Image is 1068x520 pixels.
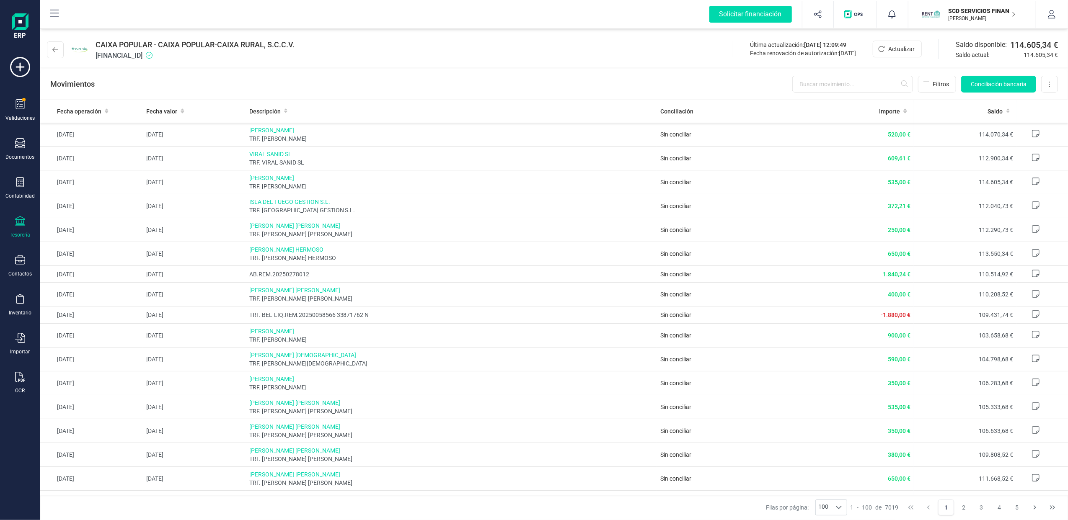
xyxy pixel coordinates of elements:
span: TRF. [PERSON_NAME] [249,383,654,391]
span: [PERSON_NAME] [PERSON_NAME] [249,399,654,407]
span: 1.840,24 € [883,271,910,278]
button: Page 4 [991,499,1007,515]
span: Saldo [988,107,1003,116]
img: SC [922,5,940,23]
span: Fecha operación [57,107,101,116]
span: [DATE] 12:09:49 [804,41,846,48]
span: TRF. [PERSON_NAME] [249,182,654,190]
span: CAIXA POPULAR - CAIXA POPULAR-CAIXA RURAL, S.C.C.V. [96,39,295,51]
span: PLUS SERVICES MANAGEMENT IBERIA S.L [249,494,654,502]
div: Inventario [9,309,31,316]
span: 900,00 € [888,332,910,339]
p: [PERSON_NAME] [949,15,1016,22]
img: Logo Finanedi [12,13,28,40]
div: Contactos [8,270,32,277]
span: [PERSON_NAME] [249,327,654,335]
span: Sin conciliar [660,250,691,257]
span: TRF. [PERSON_NAME] [PERSON_NAME] [249,294,654,303]
div: Última actualización: [750,41,856,49]
span: [PERSON_NAME] [249,126,654,134]
td: [DATE] [40,306,143,323]
td: [DATE] [40,323,143,347]
span: Sin conciliar [660,311,691,318]
span: 100 [862,503,872,512]
span: TRF. [PERSON_NAME] [249,335,654,344]
div: - [851,503,899,512]
span: ISLA DEL FUEGO GESTION S.L. [249,198,654,206]
span: Fecha valor [146,107,177,116]
td: [DATE] [143,218,246,242]
div: OCR [16,387,25,394]
span: Filtros [933,80,949,88]
span: 100 [816,500,831,515]
span: Sin conciliar [660,427,691,434]
td: [DATE] [40,419,143,443]
span: [PERSON_NAME] [PERSON_NAME] [249,446,654,455]
td: 106.633,68 € [914,419,1016,443]
td: 109.431,74 € [914,306,1016,323]
td: [DATE] [143,283,246,306]
span: 350,00 € [888,427,910,434]
td: [DATE] [143,170,246,194]
span: TRF. [PERSON_NAME][DEMOGRAPHIC_DATA] [249,359,654,368]
img: Logo de OPS [844,10,866,18]
span: Sin conciliar [660,451,691,458]
span: 250,00 € [888,227,910,233]
td: [DATE] [40,147,143,170]
button: Actualizar [873,41,922,57]
span: 7019 [885,503,899,512]
td: [DATE] [143,147,246,170]
span: Sin conciliar [660,475,691,482]
span: [PERSON_NAME] [PERSON_NAME] [249,422,654,431]
span: TRF. [PERSON_NAME] [PERSON_NAME] [249,431,654,439]
div: Fecha renovación de autorización: [750,49,856,57]
td: [DATE] [143,490,246,514]
span: Descripción [249,107,281,116]
span: TRF. [PERSON_NAME] [PERSON_NAME] [249,479,654,487]
div: Documentos [6,154,35,160]
span: Sin conciliar [660,291,691,298]
div: Filas por página: [766,499,847,515]
div: Contabilidad [5,193,35,199]
span: Conciliación [660,107,693,116]
span: 590,00 € [888,356,910,363]
td: 114.605,34 € [914,170,1016,194]
span: de [876,503,882,512]
td: [DATE] [143,194,246,218]
span: Sin conciliar [660,380,691,386]
button: Logo de OPS [839,1,871,28]
span: 535,00 € [888,179,910,185]
span: TRF. [PERSON_NAME] HERMOSO [249,254,654,262]
td: [DATE] [143,443,246,466]
span: -1.880,00 € [881,311,910,318]
td: 103.658,68 € [914,323,1016,347]
span: TRF. [PERSON_NAME] [PERSON_NAME] [249,407,654,415]
span: VIRAL SANID SL [249,150,654,158]
td: [DATE] [40,466,143,490]
span: Saldo actual: [956,51,1020,59]
span: 114.605,34 € [1010,39,1058,51]
td: [DATE] [143,123,246,147]
button: Last Page [1045,499,1060,515]
input: Buscar movimiento... [792,76,913,93]
td: 112.040,73 € [914,194,1016,218]
span: TRF. VIRAL SANID SL [249,158,654,167]
button: Solicitar financiación [699,1,802,28]
td: [DATE] [143,266,246,283]
span: Conciliación bancaria [971,80,1027,88]
span: 535,00 € [888,404,910,410]
td: 109.808,52 € [914,443,1016,466]
td: 112.290,73 € [914,218,1016,242]
p: SCD SERVICIOS FINANCIEROS SL [949,7,1016,15]
td: [DATE] [143,466,246,490]
td: 111.668,52 € [914,466,1016,490]
button: Page 1 [938,499,954,515]
span: Sin conciliar [660,203,691,209]
td: 110.208,52 € [914,283,1016,306]
span: 380,00 € [888,451,910,458]
td: [DATE] [40,283,143,306]
span: [PERSON_NAME] [DEMOGRAPHIC_DATA] [249,351,654,359]
td: [DATE] [40,347,143,371]
td: [DATE] [40,218,143,242]
span: [DATE] [839,50,856,57]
